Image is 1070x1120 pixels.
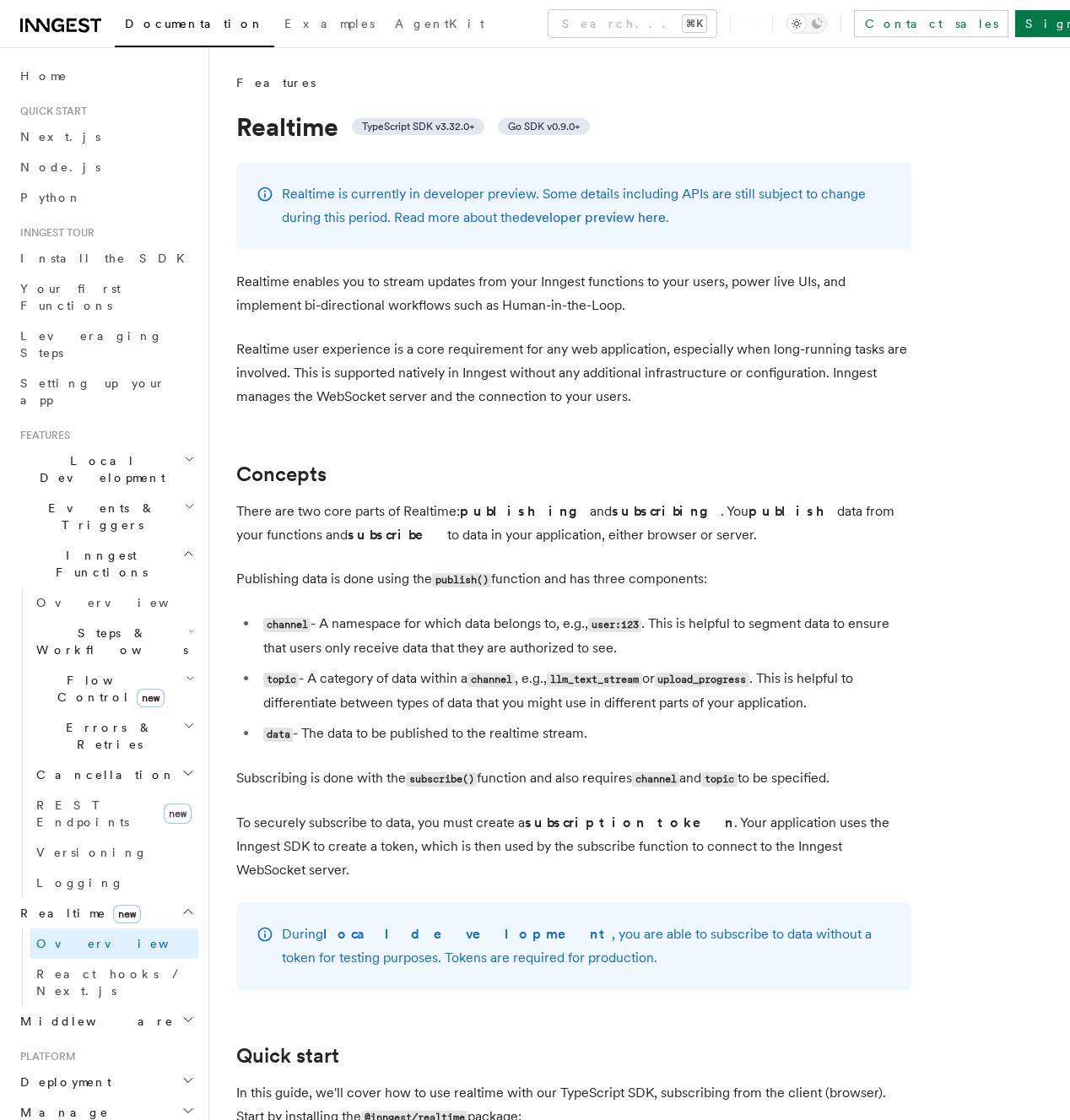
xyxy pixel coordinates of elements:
[30,928,198,959] a: Overview
[14,122,198,152] a: Next.js
[14,152,198,182] a: Node.js
[508,120,580,133] span: Go SDK v0.9.0+
[30,868,198,898] a: Logging
[683,15,706,32] kbd: ⌘K
[14,273,198,321] a: Your first Functions
[36,798,129,829] span: REST Endpoints
[236,270,911,317] p: Realtime enables you to stream updates from your Inngest functions to your users, power live UIs,...
[14,226,95,240] span: Inngest tour
[236,463,327,486] a: Concepts
[14,493,198,540] button: Events & Triggers
[14,446,198,493] button: Local Development
[36,937,210,950] span: Overview
[549,10,716,37] button: Search...⌘K
[236,111,911,142] h1: Realtime
[236,500,911,547] p: There are two core parts of Realtime: and . You data from your functions and to data in your appl...
[282,923,891,970] p: During , you are able to subscribe to data without a token for testing purposes. Tokens are requi...
[30,665,198,712] button: Flow Controlnew
[14,1074,111,1090] span: Deployment
[36,846,148,859] span: Versioning
[30,959,198,1006] a: React hooks / Next.js
[348,527,447,543] strong: subscribe
[14,105,87,118] span: Quick start
[30,837,198,868] a: Versioning
[258,667,911,715] li: - A category of data within a , e.g., or . This is helpful to differentiate between types of data...
[113,905,141,923] span: new
[236,74,316,91] span: Features
[36,596,210,609] span: Overview
[525,814,734,831] strong: subscription token
[30,760,198,790] button: Cancellation
[14,928,198,1006] div: Realtimenew
[236,811,911,882] p: To securely subscribe to data, you must create a . Your application uses the Inngest SDK to creat...
[395,17,484,30] span: AgentKit
[701,772,737,787] code: topic
[36,876,124,890] span: Logging
[14,587,198,898] div: Inngest Functions
[14,540,198,587] button: Inngest Functions
[30,618,198,665] button: Steps & Workflows
[36,967,186,998] span: React hooks / Next.js
[164,803,192,824] span: new
[20,191,82,204] span: Python
[20,130,100,143] span: Next.js
[236,766,911,791] p: Subscribing is done with the function and also requires and to be specified.
[432,573,491,587] code: publish()
[467,673,515,687] code: channel
[14,898,198,928] button: Realtimenew
[263,618,311,632] code: channel
[14,243,198,273] a: Install the SDK
[30,625,188,658] span: Steps & Workflows
[30,719,183,753] span: Errors & Retries
[20,329,163,360] span: Leveraging Steps
[786,14,827,34] button: Toggle dark mode
[14,500,184,533] span: Events & Triggers
[284,17,375,30] span: Examples
[385,5,494,46] a: AgentKit
[20,68,68,84] span: Home
[14,1067,198,1097] button: Deployment
[14,429,70,442] span: Features
[14,368,198,415] a: Setting up your app
[14,182,198,213] a: Python
[274,5,385,46] a: Examples
[655,673,749,687] code: upload_progress
[748,503,837,519] strong: publish
[236,338,911,409] p: Realtime user experience is a core requirement for any web application, especially when long-runn...
[323,926,612,942] strong: local development
[14,547,182,581] span: Inngest Functions
[632,772,679,787] code: channel
[612,503,721,519] strong: subscribing
[14,1013,174,1030] span: Middleware
[20,282,121,312] span: Your first Functions
[30,587,198,618] a: Overview
[520,209,666,225] a: developer preview here
[236,567,911,592] p: Publishing data is done using the function and has three components:
[547,673,641,687] code: llm_text_stream
[14,321,198,368] a: Leveraging Steps
[20,252,195,265] span: Install the SDK
[362,120,474,133] span: TypeScript SDK v3.32.0+
[30,672,186,706] span: Flow Control
[20,376,165,407] span: Setting up your app
[14,1006,198,1036] button: Middleware
[30,712,198,760] button: Errors & Retries
[406,772,477,787] code: subscribe()
[30,766,176,783] span: Cancellation
[14,1050,76,1063] span: Platform
[588,618,641,632] code: user:123
[20,160,100,174] span: Node.js
[14,905,141,922] span: Realtime
[263,728,293,742] code: data
[460,503,590,519] strong: publishing
[125,17,264,30] span: Documentation
[282,182,891,230] p: Realtime is currently in developer preview. Some details including APIs are still subject to chan...
[263,673,299,687] code: topic
[236,1044,339,1068] a: Quick start
[258,612,911,660] li: - A namespace for which data belongs to, e.g., . This is helpful to segment data to ensure that u...
[854,10,1008,37] a: Contact sales
[30,790,198,837] a: REST Endpointsnew
[258,722,911,746] li: - The data to be published to the realtime stream.
[14,452,184,486] span: Local Development
[115,5,274,47] a: Documentation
